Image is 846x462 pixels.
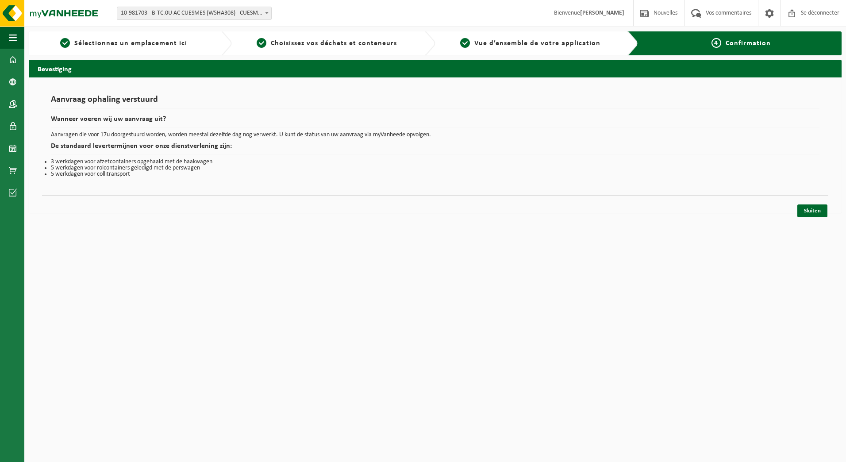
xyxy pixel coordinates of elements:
[580,10,624,16] strong: [PERSON_NAME]
[51,115,819,127] h2: Wanneer voeren wij uw aanvraag uit?
[51,132,819,138] p: Aanvragen die voor 17u doorgestuurd worden, worden meestal dezelfde dag nog verwerkt. U kunt de s...
[51,142,819,154] h2: De standaard levertermijnen voor onze dienstverlening zijn:
[51,171,819,177] li: 5 werkdagen voor collitransport
[460,38,470,48] span: 3
[440,38,621,49] a: 3Vue d’ensemble de votre application
[29,60,842,77] h2: Bevestiging
[60,38,70,48] span: 1
[711,38,721,48] span: 4
[797,204,827,217] a: Sluiten
[51,95,819,109] h1: Aanvraag ophaling verstuurd
[51,165,819,171] li: 5 werkdagen voor rolcontainers geledigd met de perswagen
[726,40,771,47] span: Confirmation
[271,40,397,47] span: Choisissez vos déchets et conteneurs
[257,38,266,48] span: 2
[474,40,600,47] span: Vue d’ensemble de votre application
[74,40,187,47] span: Sélectionnez un emplacement ici
[117,7,272,20] span: 10-981703 - B-TC.0U AC CUESMES (W5HA308) - CUESMES
[236,38,417,49] a: 2Choisissez vos déchets et conteneurs
[117,7,271,19] span: 10-981703 - B-TC.0U AC CUESMES (W5HA308) - CUESMES
[51,159,819,165] li: 3 werkdagen voor afzetcontainers opgehaald met de haakwagen
[33,38,214,49] a: 1Sélectionnez un emplacement ici
[554,10,624,16] font: Bienvenue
